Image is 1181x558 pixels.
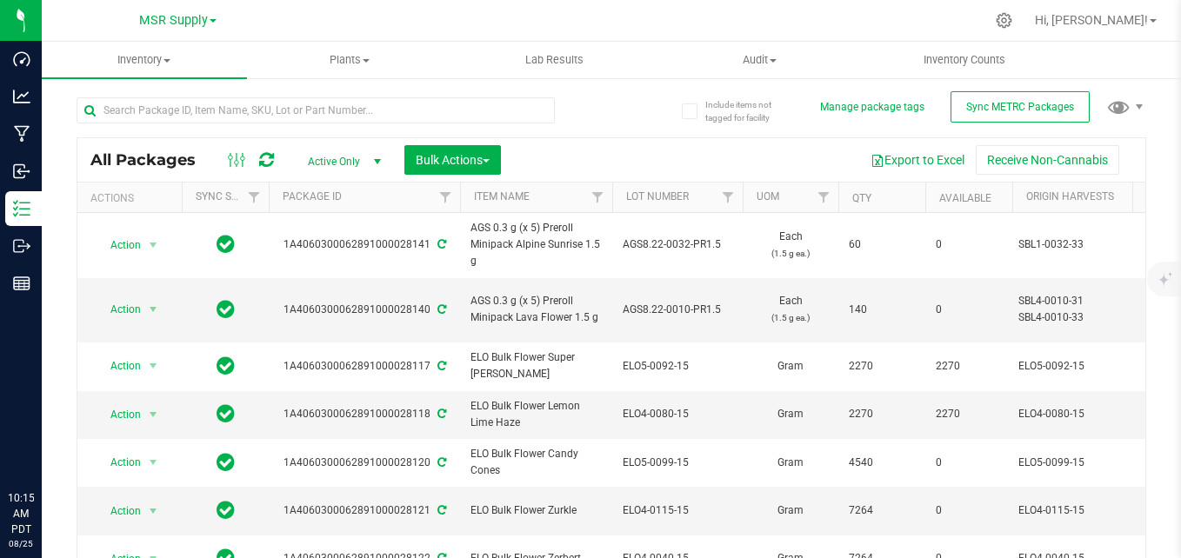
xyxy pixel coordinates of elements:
span: AGS8.22-0010-PR1.5 [623,302,732,318]
div: ELO4-0080-15 [1018,406,1181,422]
a: Inventory Counts [862,42,1067,78]
span: 0 [936,236,1002,253]
span: Sync from Compliance System [435,504,446,516]
span: select [143,354,164,378]
span: MSR Supply [139,13,208,28]
span: In Sync [217,450,235,475]
span: Action [95,297,142,322]
inline-svg: Inbound [13,163,30,180]
span: 60 [849,236,915,253]
span: 2270 [849,358,915,375]
span: 0 [936,502,1002,519]
span: ELO5-0099-15 [623,455,732,471]
span: 2270 [849,406,915,422]
span: Hi, [PERSON_NAME]! [1035,13,1148,27]
inline-svg: Manufacturing [13,125,30,143]
div: Manage settings [993,12,1015,29]
span: 0 [936,302,1002,318]
a: Filter [584,183,612,212]
inline-svg: Outbound [13,237,30,255]
a: Item Name [474,190,530,203]
span: Sync from Compliance System [435,456,446,468]
a: Lab Results [452,42,657,78]
a: Qty [852,192,871,204]
span: AGS 0.3 g (x 5) Preroll Minipack Lava Flower 1.5 g [470,293,602,326]
p: 10:15 AM PDT [8,490,34,537]
button: Sync METRC Packages [951,91,1090,123]
span: Action [95,499,142,523]
a: Lot Number [626,190,689,203]
span: Action [95,450,142,475]
div: SBL4-0010-33 [1018,309,1181,326]
span: 140 [849,302,915,318]
span: Sync from Compliance System [435,360,446,372]
a: Filter [240,183,269,212]
a: Package ID [283,190,342,203]
span: Sync from Compliance System [435,238,446,250]
span: ELO4-0115-15 [623,502,732,519]
a: Plants [247,42,452,78]
span: select [143,450,164,475]
span: Action [95,402,142,427]
div: SBL4-0010-31 [1018,293,1181,309]
inline-svg: Reports [13,275,30,292]
div: 1A4060300062891000028141 [266,236,463,253]
span: select [143,297,164,322]
a: Filter [810,183,838,212]
div: 1A4060300062891000028120 [266,455,463,471]
span: Action [95,233,142,257]
button: Export to Excel [859,145,976,175]
a: Filter [714,183,743,212]
span: ELO5-0092-15 [623,358,732,375]
a: Available [939,192,991,204]
span: ELO4-0080-15 [623,406,732,422]
a: Audit [657,42,862,78]
span: AGS 0.3 g (x 5) Preroll Minipack Alpine Sunrise 1.5 g [470,220,602,270]
span: Sync METRC Packages [966,101,1074,113]
button: Manage package tags [820,100,924,115]
div: ELO4-0115-15 [1018,502,1181,519]
iframe: Resource center unread badge [51,416,72,437]
span: 4540 [849,455,915,471]
span: Inventory Counts [900,52,1029,68]
span: In Sync [217,498,235,522]
span: In Sync [217,232,235,256]
a: Origin Harvests [1026,190,1114,203]
span: 7264 [849,502,915,519]
span: Bulk Actions [416,153,490,167]
span: Gram [753,455,828,471]
span: 2270 [936,406,1002,422]
span: In Sync [217,402,235,426]
span: Audit [657,52,861,68]
inline-svg: Inventory [13,200,30,217]
span: Include items not tagged for facility [705,98,792,124]
span: select [143,499,164,523]
span: In Sync [217,354,235,378]
span: ELO Bulk Flower Lemon Lime Haze [470,398,602,431]
div: 1A4060300062891000028117 [266,358,463,375]
div: 1A4060300062891000028121 [266,502,463,519]
div: ELO5-0099-15 [1018,455,1181,471]
span: Gram [753,358,828,375]
span: Gram [753,406,828,422]
span: AGS8.22-0032-PR1.5 [623,236,732,253]
a: Filter [431,183,460,212]
span: 2270 [936,358,1002,375]
span: Action [95,354,142,378]
div: ELO5-0092-15 [1018,358,1181,375]
span: Lab Results [502,52,607,68]
span: Gram [753,502,828,519]
button: Bulk Actions [404,145,501,175]
p: (1.5 g ea.) [753,245,828,262]
span: Sync from Compliance System [435,303,446,316]
div: 1A4060300062891000028140 [266,302,463,318]
span: In Sync [217,297,235,322]
span: ELO Bulk Flower Candy Cones [470,446,602,479]
span: select [143,233,164,257]
p: 08/25 [8,537,34,550]
button: Receive Non-Cannabis [976,145,1119,175]
a: UOM [757,190,779,203]
span: ELO Bulk Flower Zurkle [470,502,602,519]
inline-svg: Analytics [13,88,30,105]
a: Sync Status [196,190,263,203]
